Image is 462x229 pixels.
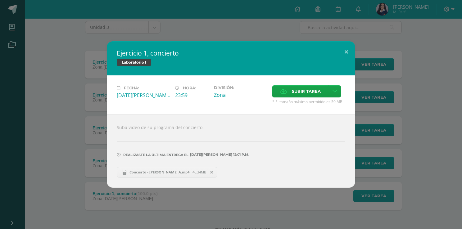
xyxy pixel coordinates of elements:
h2: Ejercicio 1, concierto [117,49,345,57]
div: 23:59 [175,92,209,99]
div: [DATE][PERSON_NAME] [117,92,170,99]
button: Close (Esc) [337,41,355,62]
span: Remover entrega [206,169,217,176]
span: Hora: [183,86,196,90]
span: Concierto - [PERSON_NAME] A.mp4 [126,170,192,174]
div: Zona [214,92,267,98]
label: División: [214,85,267,90]
div: Suba video de su programa del concierto. [107,114,355,187]
span: * El tamaño máximo permitido es 50 MB [272,99,345,104]
span: Laboratorio I [117,59,151,66]
span: 46.34MB [192,170,206,174]
span: Subir tarea [292,86,321,97]
a: Concierto - [PERSON_NAME] A.mp4 46.34MB [117,167,217,177]
span: Realizaste la última entrega el [123,153,188,157]
span: Fecha: [124,86,139,90]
